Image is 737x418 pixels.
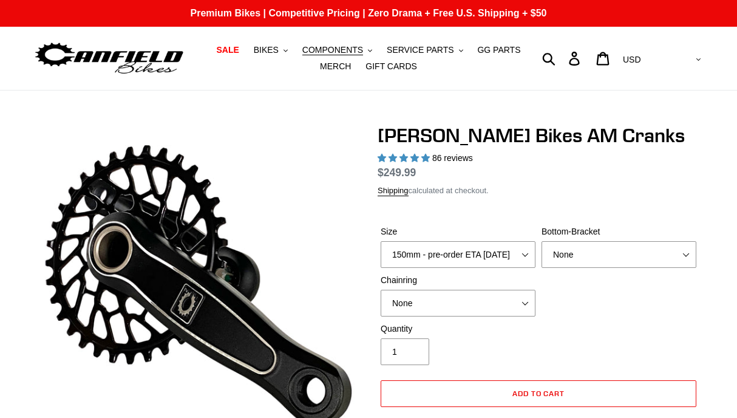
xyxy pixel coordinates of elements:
[210,42,245,58] a: SALE
[254,45,279,55] span: BIKES
[320,61,351,72] span: MERCH
[359,58,423,75] a: GIFT CARDS
[314,58,357,75] a: MERCH
[296,42,378,58] button: COMPONENTS
[378,124,699,147] h1: [PERSON_NAME] Bikes AM Cranks
[378,186,409,196] a: Shipping
[33,39,185,78] img: Canfield Bikes
[381,42,469,58] button: SERVICE PARTS
[432,153,473,163] span: 86 reviews
[387,45,453,55] span: SERVICE PARTS
[471,42,526,58] a: GG PARTS
[477,45,520,55] span: GG PARTS
[381,274,535,287] label: Chainring
[512,389,565,398] span: Add to cart
[381,323,535,335] label: Quantity
[248,42,294,58] button: BIKES
[302,45,363,55] span: COMPONENTS
[378,166,416,179] span: $249.99
[365,61,417,72] span: GIFT CARDS
[381,380,696,407] button: Add to cart
[542,225,696,238] label: Bottom-Bracket
[378,153,432,163] span: 4.97 stars
[381,225,535,238] label: Size
[216,45,239,55] span: SALE
[378,185,699,197] div: calculated at checkout.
